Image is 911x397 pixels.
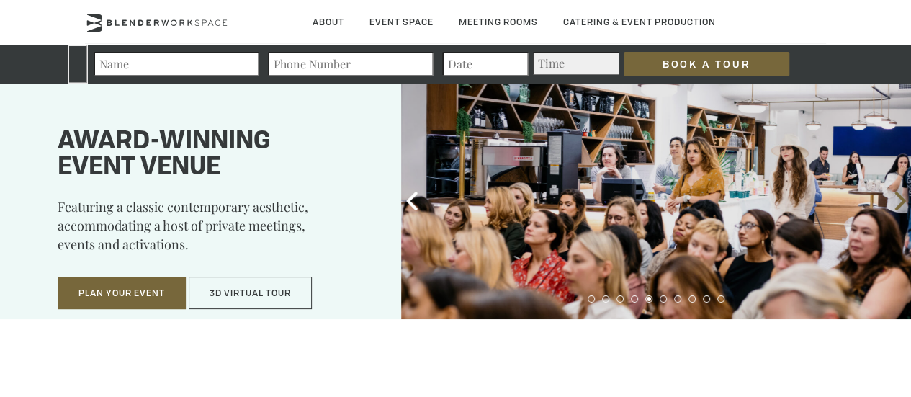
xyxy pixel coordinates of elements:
[442,52,529,76] input: Date
[58,277,186,310] button: Plan Your Event
[268,52,434,76] input: Phone Number
[94,52,259,76] input: Name
[624,52,789,76] input: Book a Tour
[58,197,365,264] p: Featuring a classic contemporary aesthetic, accommodating a host of private meetings, events and ...
[189,277,312,310] button: 3D Virtual Tour
[58,129,365,181] h1: Award-winning event venue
